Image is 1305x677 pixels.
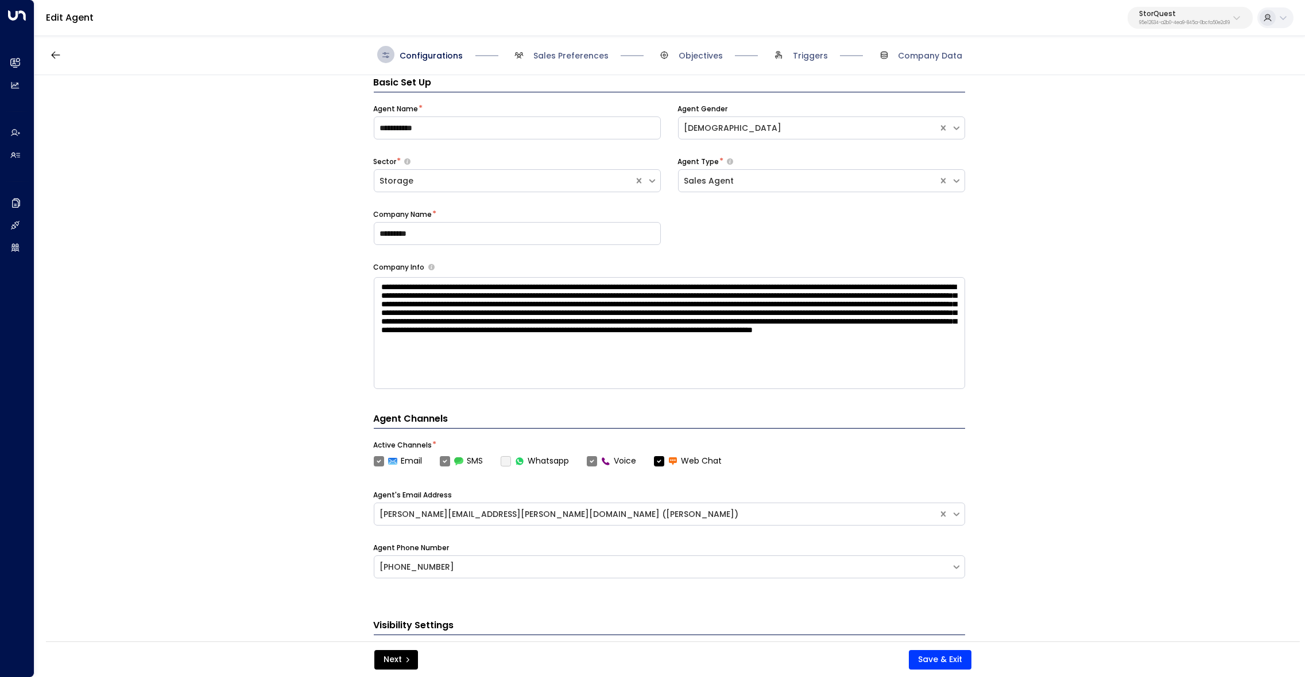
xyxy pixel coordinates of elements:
label: Agent Name [374,104,419,114]
span: Objectives [679,50,723,61]
div: [DEMOGRAPHIC_DATA] [684,122,932,134]
div: To activate this channel, please go to the Integrations page [501,455,570,467]
span: Sales Preferences [533,50,609,61]
label: Active Channels [374,440,432,450]
h3: Basic Set Up [374,76,965,92]
h4: Agent Channels [374,412,965,429]
label: Sector [374,157,397,167]
a: Edit Agent [46,11,94,24]
div: [PERSON_NAME][EMAIL_ADDRESS][PERSON_NAME][DOMAIN_NAME] ([PERSON_NAME]) [380,508,932,520]
label: Agent Type [678,157,719,167]
label: Voice [587,455,637,467]
label: Web Chat [654,455,722,467]
label: Agent Phone Number [374,543,450,553]
label: Company Name [374,209,432,220]
span: Triggers [793,50,828,61]
button: Provide a brief overview of your company, including your industry, products or services, and any ... [428,264,435,270]
label: SMS [440,455,483,467]
div: Sales Agent [684,175,932,187]
button: Save & Exit [909,650,971,670]
span: Configurations [400,50,463,61]
button: Select whether your copilot will handle inquiries directly from leads or from brokers representin... [727,158,733,165]
label: Email [374,455,423,467]
p: StorQuest [1139,10,1230,17]
p: 95e12634-a2b0-4ea9-845a-0bcfa50e2d19 [1139,21,1230,25]
div: [PHONE_NUMBER] [380,561,946,573]
button: Next [374,650,418,670]
div: Storage [380,175,628,187]
label: Agent Gender [678,104,728,114]
button: Select whether your copilot will handle inquiries directly from leads or from brokers representin... [404,158,411,165]
button: StorQuest95e12634-a2b0-4ea9-845a-0bcfa50e2d19 [1128,7,1253,29]
label: Company Info [374,262,425,273]
label: Agent's Email Address [374,490,452,500]
span: Company Data [899,50,963,61]
h3: Visibility Settings [374,618,965,635]
label: Whatsapp [501,455,570,467]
